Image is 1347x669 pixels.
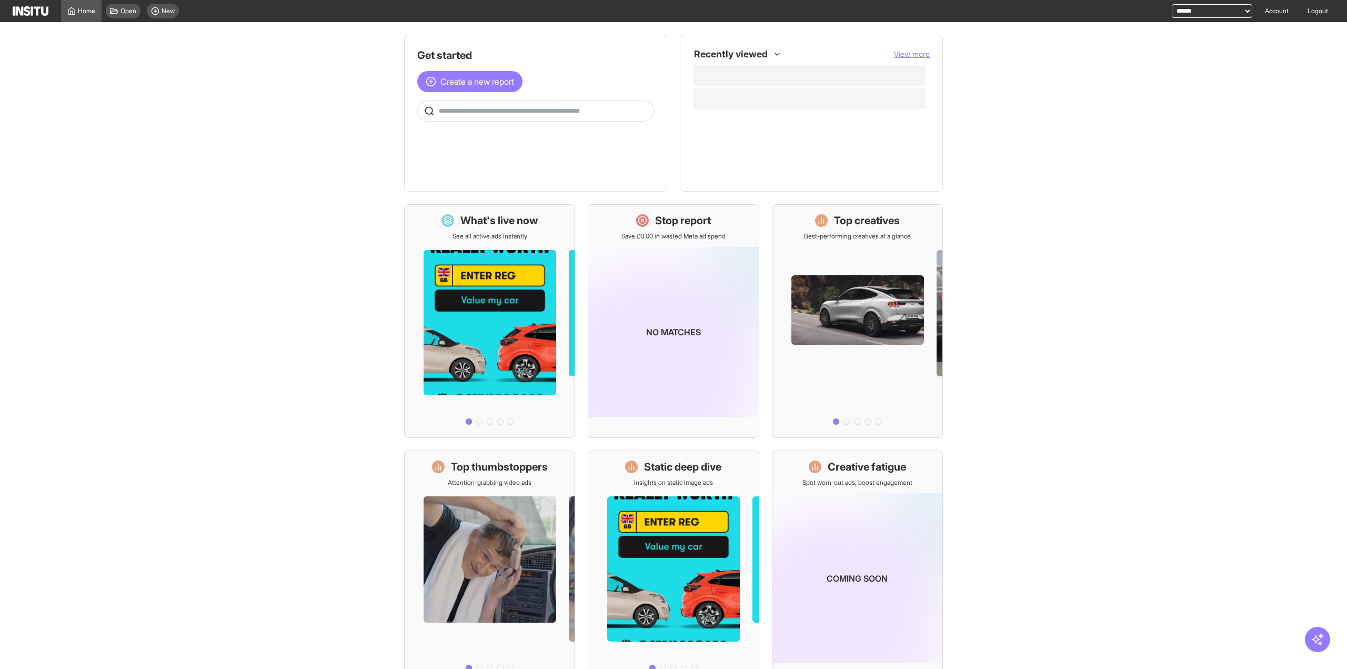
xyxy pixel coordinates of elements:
p: See all active ads instantly [453,232,527,241]
button: View more [894,49,930,59]
h1: Stop report [655,213,711,228]
button: Create a new report [417,71,522,92]
p: No matches [646,326,701,338]
span: New [162,7,175,15]
span: Open [120,7,136,15]
h1: Static deep dive [644,460,721,474]
p: Insights on static image ads [634,478,713,487]
a: What's live nowSee all active ads instantly [404,204,575,438]
span: View more [894,49,930,58]
a: Top creativesBest-performing creatives at a glance [772,204,943,438]
p: Best-performing creatives at a glance [804,232,911,241]
img: coming-soon-gradient_kfitwp.png [588,247,758,417]
h1: What's live now [460,213,538,228]
a: Stop reportSave £0.00 in wasted Meta ad spendNo matches [588,204,759,438]
p: Attention-grabbing video ads [448,478,531,487]
span: Home [78,7,95,15]
p: Save £0.00 in wasted Meta ad spend [621,232,726,241]
h1: Top thumbstoppers [451,460,548,474]
span: Create a new report [440,75,514,88]
img: Logo [13,6,48,16]
h1: Get started [417,48,654,63]
h1: Top creatives [834,213,900,228]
